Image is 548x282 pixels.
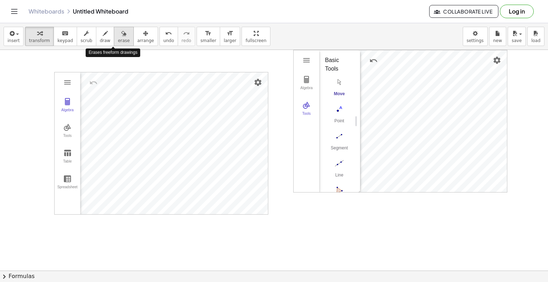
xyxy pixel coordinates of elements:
span: settings [467,38,484,43]
button: Point. Select position or line, function, or curve [325,103,354,129]
button: format_sizesmaller [197,27,220,46]
span: Collaborate Live [435,8,492,15]
button: scrub [77,27,96,46]
span: redo [182,38,191,43]
button: Undo [87,76,100,89]
img: Main Menu [63,78,72,87]
button: draw [96,27,115,46]
span: fullscreen [245,38,266,43]
button: erase [114,27,133,46]
i: format_size [227,29,233,38]
button: insert [4,27,24,46]
button: Toggle navigation [9,6,20,17]
span: insert [7,38,20,43]
button: Polygon. Select all vertices, then first vertex again [325,184,354,210]
button: format_sizelarger [220,27,240,46]
span: arrange [137,38,154,43]
button: transform [25,27,54,46]
img: Main Menu [302,56,311,65]
button: Move. Drag or select object [325,76,354,102]
div: Geometry [293,50,507,193]
span: scrub [81,38,92,43]
div: Graphing Calculator [54,72,268,215]
button: Line. Select two points or positions [325,157,354,183]
div: Erases freeform drawings [86,48,140,57]
i: format_size [205,29,212,38]
canvas: Graphics View 1 [360,50,507,192]
div: Algebra [56,108,79,118]
div: Basic Tools [325,56,349,73]
button: save [508,27,526,46]
button: load [527,27,544,46]
span: new [493,38,502,43]
button: Collaborate Live [429,5,498,18]
div: Line [325,173,354,183]
button: Settings [491,54,503,67]
div: Move [325,91,354,101]
span: larger [224,38,236,43]
button: settings [463,27,488,46]
button: arrange [133,27,158,46]
span: transform [29,38,50,43]
span: keypad [57,38,73,43]
button: new [489,27,506,46]
button: keyboardkeypad [54,27,77,46]
i: redo [183,29,190,38]
div: Point [325,118,354,128]
div: Tools [295,112,318,122]
div: Spreadsheet [56,185,79,195]
button: Segment. Select two points or positions [325,130,354,156]
span: undo [163,38,174,43]
span: smaller [201,38,216,43]
span: load [531,38,541,43]
span: save [512,38,522,43]
a: Whiteboards [29,8,64,15]
span: draw [100,38,111,43]
div: Algebra [295,86,318,96]
i: undo [165,29,172,38]
div: Tools [56,134,79,144]
button: undoundo [159,27,178,46]
button: Log in [500,5,534,18]
button: Undo [367,54,380,67]
canvas: Graphics View 1 [80,72,268,214]
div: Table [56,159,79,169]
div: Segment [325,145,354,155]
button: fullscreen [242,27,270,46]
span: erase [118,38,130,43]
button: Settings [252,76,264,89]
i: keyboard [62,29,68,38]
button: redoredo [178,27,195,46]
